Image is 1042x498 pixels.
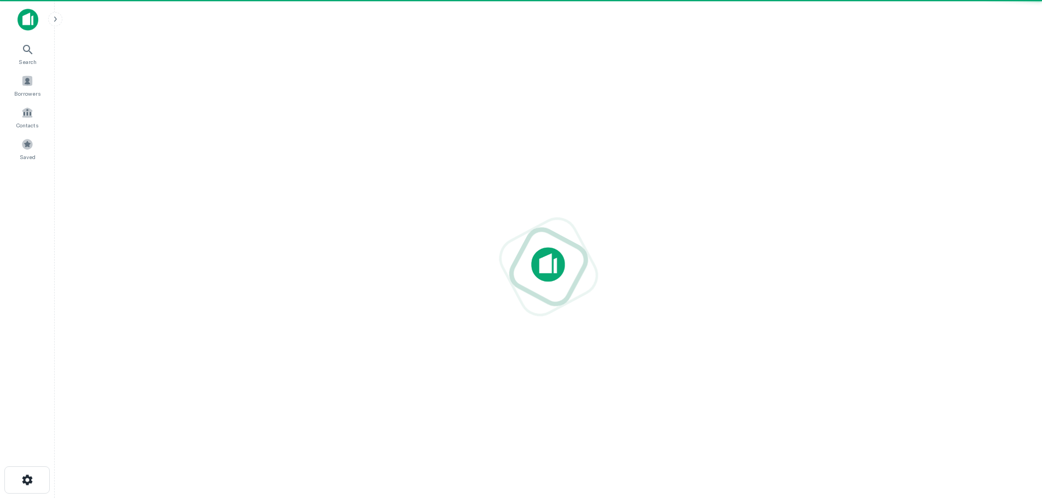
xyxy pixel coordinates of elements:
span: Borrowers [14,89,40,98]
span: Saved [20,153,36,161]
iframe: Chat Widget [987,411,1042,463]
a: Contacts [3,102,51,132]
a: Saved [3,134,51,163]
span: Contacts [16,121,38,130]
a: Borrowers [3,71,51,100]
a: Search [3,39,51,68]
img: capitalize-icon.png [18,9,38,31]
span: Search [19,57,37,66]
